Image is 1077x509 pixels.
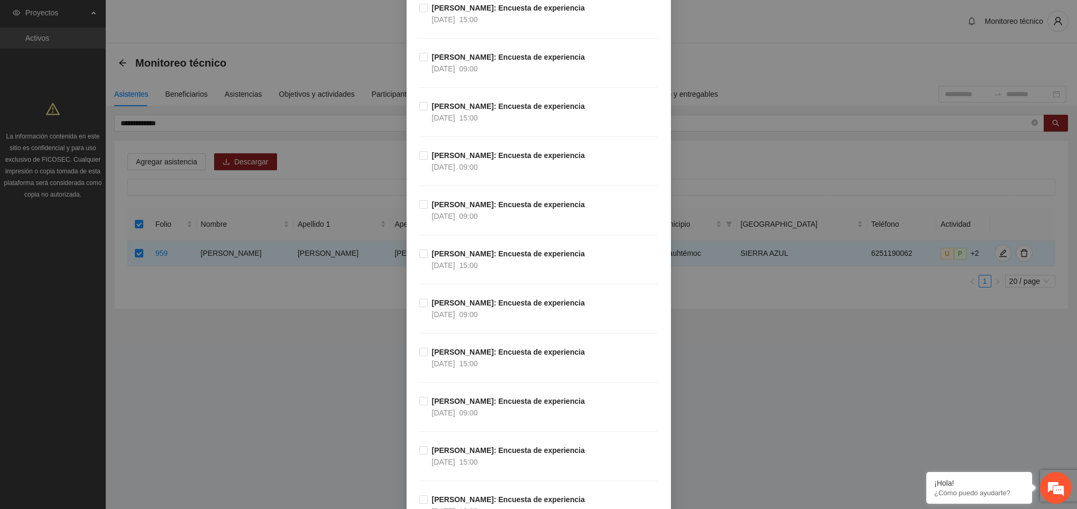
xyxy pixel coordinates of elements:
p: ¿Cómo puedo ayudarte? [934,489,1024,497]
strong: [PERSON_NAME]: Encuesta de experiencia [432,151,585,160]
strong: [PERSON_NAME]: Encuesta de experiencia [432,299,585,307]
span: 15:00 [459,114,478,122]
span: [DATE] [432,261,455,270]
span: [DATE] [432,114,455,122]
strong: [PERSON_NAME]: Encuesta de experiencia [432,102,585,110]
span: [DATE] [432,64,455,73]
span: [DATE] [432,163,455,171]
strong: [PERSON_NAME]: Encuesta de experiencia [432,397,585,405]
span: [DATE] [432,458,455,466]
textarea: Escriba su mensaje y pulse “Intro” [5,289,201,326]
span: 15:00 [459,261,478,270]
strong: [PERSON_NAME]: Encuesta de experiencia [432,495,585,504]
div: ¡Hola! [934,479,1024,487]
strong: [PERSON_NAME]: Encuesta de experiencia [432,53,585,61]
div: Minimizar ventana de chat en vivo [173,5,199,31]
span: [DATE] [432,409,455,417]
strong: [PERSON_NAME]: Encuesta de experiencia [432,348,585,356]
strong: [PERSON_NAME]: Encuesta de experiencia [432,200,585,209]
span: 15:00 [459,359,478,368]
span: [DATE] [432,212,455,220]
span: 09:00 [459,409,478,417]
span: [DATE] [432,359,455,368]
span: 09:00 [459,64,478,73]
span: 15:00 [459,15,478,24]
span: 15:00 [459,458,478,466]
span: [DATE] [432,310,455,319]
span: 09:00 [459,163,478,171]
strong: [PERSON_NAME]: Encuesta de experiencia [432,249,585,258]
span: [DATE] [432,15,455,24]
span: Estamos en línea. [61,141,146,248]
strong: [PERSON_NAME]: Encuesta de experiencia [432,446,585,455]
strong: [PERSON_NAME]: Encuesta de experiencia [432,4,585,12]
span: 09:00 [459,310,478,319]
span: 09:00 [459,212,478,220]
div: Chatee con nosotros ahora [55,54,178,68]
